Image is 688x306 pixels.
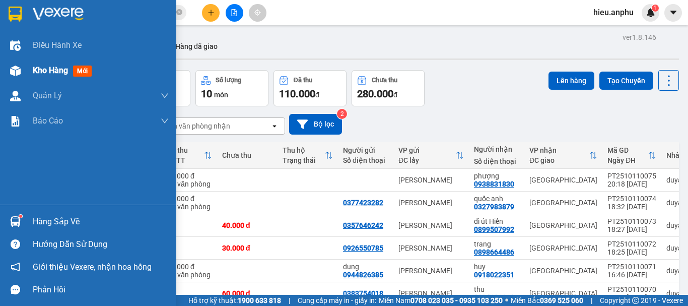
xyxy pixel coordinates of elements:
[33,66,68,75] span: Kho hàng
[548,72,594,90] button: Lên hàng
[33,261,152,273] span: Giới thiệu Vexere, nhận hoa hồng
[379,295,503,306] span: Miền Nam
[524,142,602,169] th: Toggle SortBy
[607,263,656,271] div: PT2510110071
[585,6,642,19] span: hieu.anphu
[337,109,347,119] sup: 2
[343,156,388,164] div: Số điện thoại
[167,271,212,279] div: Tại văn phòng
[540,296,583,304] strong: 0369 525 060
[279,88,315,100] span: 110.000
[398,244,464,252] div: [PERSON_NAME]
[607,248,656,256] div: 18:25 [DATE]
[283,156,325,164] div: Trạng thái
[393,142,469,169] th: Toggle SortBy
[474,172,519,180] div: phượng
[398,267,464,275] div: [PERSON_NAME]
[167,156,204,164] div: HTTT
[270,122,279,130] svg: open
[474,271,514,279] div: 0918022351
[529,289,597,297] div: [GEOGRAPHIC_DATA]
[652,5,659,12] sup: 1
[410,296,503,304] strong: 0708 023 035 - 0935 103 250
[646,8,655,17] img: icon-new-feature
[11,262,20,272] span: notification
[238,296,281,304] strong: 1900 633 818
[607,240,656,248] div: PT2510110072
[607,203,656,211] div: 18:32 [DATE]
[343,289,383,297] div: 0383754018
[474,225,514,233] div: 0899507992
[167,195,212,203] div: 30.000 đ
[632,297,639,304] span: copyright
[226,4,243,22] button: file-add
[529,199,597,207] div: [GEOGRAPHIC_DATA]
[474,248,514,256] div: 0898664486
[10,91,21,101] img: warehouse-icon
[607,156,648,164] div: Ngày ĐH
[201,88,212,100] span: 10
[167,172,212,180] div: 50.000 đ
[398,289,464,297] div: [PERSON_NAME]
[343,146,388,154] div: Người gửi
[222,151,272,159] div: Chưa thu
[176,8,182,18] span: close-circle
[474,203,514,211] div: 0327983879
[664,4,682,22] button: caret-down
[599,72,653,90] button: Tạo Chuyến
[214,91,228,99] span: món
[188,295,281,306] span: Hỗ trợ kỹ thuật:
[33,237,169,252] div: Hướng dẫn sử dụng
[222,244,272,252] div: 30.000 đ
[298,295,376,306] span: Cung cấp máy in - giấy in:
[222,289,272,297] div: 60.000 đ
[176,9,182,15] span: close-circle
[222,221,272,229] div: 40.000 đ
[474,240,519,248] div: trang
[273,70,347,106] button: Đã thu110.000đ
[343,221,383,229] div: 0357646242
[33,282,169,297] div: Phản hồi
[195,70,268,106] button: Số lượng10món
[398,199,464,207] div: [PERSON_NAME]
[73,66,92,77] span: mới
[607,172,656,180] div: PT2510110075
[10,66,21,76] img: warehouse-icon
[607,217,656,225] div: PT2510110073
[289,114,342,135] button: Bộ lọc
[357,88,393,100] span: 280.000
[529,176,597,184] div: [GEOGRAPHIC_DATA]
[289,295,290,306] span: |
[607,285,656,293] div: PT2510110070
[623,32,656,43] div: ver 1.8.146
[167,146,204,154] div: Đã thu
[474,263,519,271] div: huy
[398,221,464,229] div: [PERSON_NAME]
[10,40,21,51] img: warehouse-icon
[10,116,21,127] img: solution-icon
[474,145,519,153] div: Người nhận
[278,142,338,169] th: Toggle SortBy
[216,77,241,84] div: Số lượng
[653,5,657,12] span: 1
[529,156,589,164] div: ĐC giao
[343,271,383,279] div: 0944826385
[398,176,464,184] div: [PERSON_NAME]
[511,295,583,306] span: Miền Bắc
[33,114,63,127] span: Báo cáo
[208,9,215,16] span: plus
[591,295,592,306] span: |
[607,293,656,301] div: 16:18 [DATE]
[294,77,312,84] div: Đã thu
[529,221,597,229] div: [GEOGRAPHIC_DATA]
[202,4,220,22] button: plus
[161,92,169,100] span: down
[162,142,217,169] th: Toggle SortBy
[474,285,519,293] div: thu
[474,293,514,301] div: 0334681968
[398,146,456,154] div: VP gửi
[167,180,212,188] div: Tại văn phòng
[352,70,425,106] button: Chưa thu280.000đ
[343,244,383,252] div: 0926550785
[231,9,238,16] span: file-add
